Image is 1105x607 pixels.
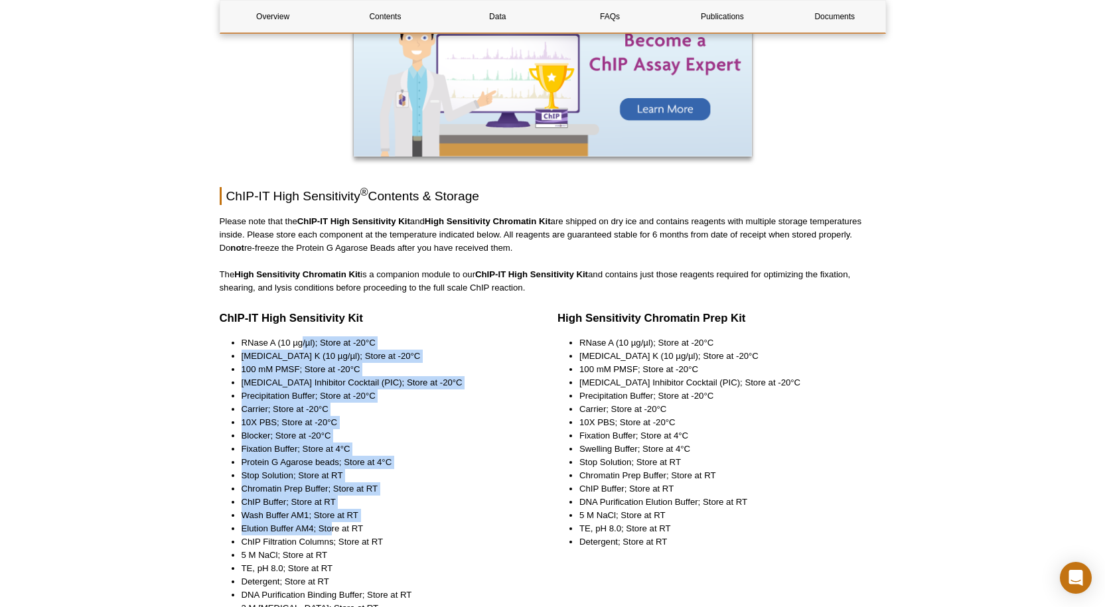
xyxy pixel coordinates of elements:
a: FAQs [557,1,662,33]
li: [MEDICAL_DATA] K (10 µg/µl); Store at -20°C [579,350,873,363]
li: TE, pH 8.0; Store at RT [242,562,525,575]
li: ChIP Filtration Columns; Store at RT [242,535,525,549]
strong: not [230,243,244,253]
li: 10X PBS; Store at -20°C [579,416,873,429]
li: [MEDICAL_DATA] Inhibitor Cocktail (PIC); Store at -20°C [242,376,525,389]
li: ChIP Buffer; Store at RT [242,496,525,509]
h2: ChIP-IT High Sensitivity Contents & Storage [220,187,886,205]
li: DNA Purification Elution Buffer; Store at RT [579,496,873,509]
li: Precipitation Buffer; Store at -20°C [242,389,525,403]
li: Stop Solution; Store at RT [242,469,525,482]
li: Fixation Buffer; Store at 4°C [242,442,525,456]
p: Please note that the and are shipped on dry ice and contains reagents with multiple storage tempe... [220,215,886,255]
img: Become a ChIP Assay Expert [354,4,752,157]
strong: ChIP-IT High Sensitivity Kit [475,269,588,279]
li: Elution Buffer AM4; Store at RT [242,522,525,535]
li: 100 mM PMSF; Store at -20°C [579,363,873,376]
strong: ChIP-IT High Sensitivity Kit [220,312,363,324]
li: Carrier; Store at -20°C [579,403,873,416]
li: TE, pH 8.0; Store at RT [579,522,873,535]
a: Publications [670,1,775,33]
li: DNA Purification Binding Buffer; Store at RT [242,588,525,602]
li: Fixation Buffer; Store at 4°C [579,429,873,442]
div: Open Intercom Messenger [1060,562,1092,594]
li: Chromatin Prep Buffer; Store at RT [242,482,525,496]
li: [MEDICAL_DATA] Inhibitor Cocktail (PIC); Store at -20°C [579,376,873,389]
strong: ChIP-IT High Sensitivity Kit [297,216,410,226]
strong: High Sensitivity Chromatin Kit [234,269,360,279]
a: Overview [220,1,326,33]
li: Stop Solution; Store at RT [579,456,873,469]
li: RNase A (10 µg/µl); Store at -20°C [579,336,873,350]
li: [MEDICAL_DATA] K (10 µg/µl); Store at -20°C [242,350,525,363]
li: Protein G Agarose beads; Store at 4°C [242,456,525,469]
li: Blocker; Store at -20°C [242,429,525,442]
li: Chromatin Prep Buffer; Store at RT [579,469,873,482]
p: The is a companion module to our and contains just those reagents required for optimizing the fix... [220,268,886,295]
sup: ® [360,186,368,197]
a: Documents [782,1,887,33]
li: Detergent; Store at RT [242,575,525,588]
li: Wash Buffer AM1; Store at RT [242,509,525,522]
li: 10X PBS; Store at -20°C [242,416,525,429]
li: Swelling Buffer; Store at 4°C [579,442,873,456]
li: RNase A (10 µg/µl); Store at -20°C [242,336,525,350]
li: 100 mM PMSF; Store at -20°C [242,363,525,376]
li: Precipitation Buffer; Store at -20°C [579,389,873,403]
li: 5 M NaCl; Store at RT [579,509,873,522]
strong: High Sensitivity Chromatin Prep Kit [557,312,745,324]
li: Carrier; Store at -20°C [242,403,525,416]
strong: High Sensitivity Chromatin Kit [425,216,551,226]
li: 5 M NaCl; Store at RT [242,549,525,562]
li: Detergent; Store at RT [579,535,873,549]
a: Contents [332,1,438,33]
li: ChIP Buffer; Store at RT [579,482,873,496]
a: Data [445,1,550,33]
